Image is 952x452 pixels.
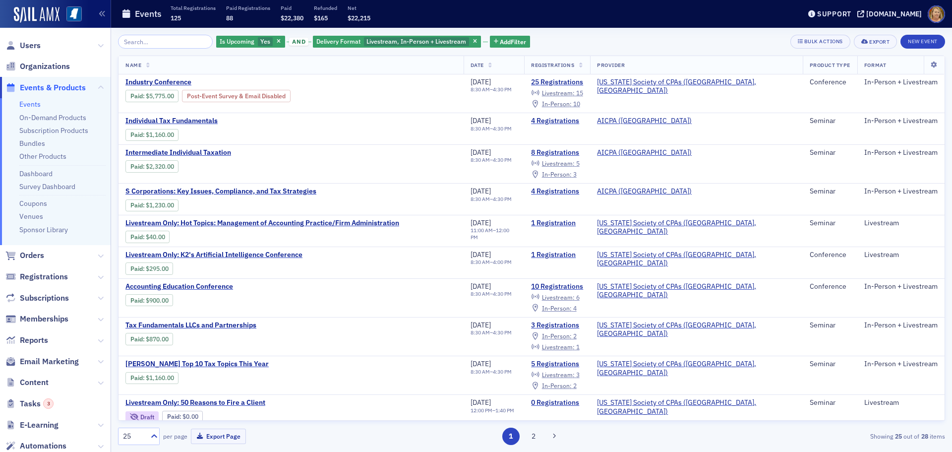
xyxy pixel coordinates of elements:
[125,160,178,172] div: Paid: 9 - $232000
[5,271,68,282] a: Registrations
[130,163,143,170] a: Paid
[471,407,514,414] div: –
[146,374,174,382] span: $1,160.00
[146,201,174,209] span: $1,230.00
[226,4,270,11] p: Paid Registrations
[5,377,49,388] a: Content
[5,335,48,346] a: Reports
[597,78,795,95] span: Mississippi Society of CPAs (Ridgeland, MS)
[287,38,311,46] button: and
[281,4,303,11] p: Paid
[146,233,165,241] span: $40.00
[531,148,583,157] a: 8 Registrations
[471,187,491,195] span: [DATE]
[125,333,173,345] div: Paid: 4 - $87000
[864,148,938,157] div: In-Person + Livestream
[493,156,512,163] time: 4:30 PM
[125,294,173,306] div: Paid: 11 - $90000
[125,62,141,68] span: Name
[471,148,491,157] span: [DATE]
[531,371,579,379] a: Livestream: 3
[597,251,795,268] span: Mississippi Society of CPAs (Ridgeland, MS)
[810,78,850,87] div: Conference
[163,432,187,441] label: per page
[864,398,938,407] div: Livestream
[531,282,583,291] a: 10 Registrations
[495,407,514,414] time: 1:40 PM
[471,250,491,259] span: [DATE]
[471,86,512,93] div: –
[573,382,577,389] span: 2
[5,314,68,324] a: Memberships
[597,117,692,126] a: AICPA ([GEOGRAPHIC_DATA])
[864,78,938,87] div: In-Person + Livestream
[130,374,146,382] span: :
[576,159,580,167] span: 5
[316,37,360,45] span: Delivery Format
[281,14,303,22] span: $22,380
[597,187,692,196] span: AICPA (Durham)
[314,4,337,11] p: Refunded
[471,359,491,368] span: [DATE]
[542,159,575,167] span: Livestream :
[130,92,146,100] span: :
[531,100,580,108] a: In-Person: 10
[125,129,178,141] div: Paid: 5 - $116000
[125,78,292,87] span: Industry Conference
[66,6,82,22] img: SailAMX
[20,61,70,72] span: Organizations
[167,413,179,420] a: Paid
[471,116,491,125] span: [DATE]
[125,219,399,228] a: Livestream Only: Hot Topics: Management of Accounting Practice/Firm Administration
[597,282,795,300] a: [US_STATE] Society of CPAs ([GEOGRAPHIC_DATA], [GEOGRAPHIC_DATA])
[471,196,512,202] div: –
[864,219,938,228] div: Livestream
[502,428,520,445] button: 1
[576,89,583,97] span: 15
[191,429,246,444] button: Export Page
[471,125,490,132] time: 8:30 AM
[804,39,843,44] div: Bulk Actions
[216,36,285,48] div: Yes
[125,372,178,384] div: Paid: 6 - $116000
[471,227,509,240] time: 12:00 PM
[573,100,580,108] span: 10
[471,407,492,414] time: 12:00 PM
[597,251,795,268] a: [US_STATE] Society of CPAs ([GEOGRAPHIC_DATA], [GEOGRAPHIC_DATA])
[130,233,143,241] a: Paid
[471,329,512,336] div: –
[471,291,512,297] div: –
[171,4,216,11] p: Total Registrations
[19,225,68,234] a: Sponsor Library
[531,78,583,87] a: 25 Registrations
[220,37,254,45] span: Is Upcoming
[810,251,850,259] div: Conference
[5,356,79,367] a: Email Marketing
[130,201,146,209] span: :
[125,282,292,291] a: Accounting Education Conference
[531,62,574,68] span: Registrations
[146,297,169,304] span: $900.00
[19,113,86,122] a: On-Demand Products
[471,126,512,132] div: –
[531,187,583,196] a: 4 Registrations
[493,258,512,265] time: 4:00 PM
[471,329,490,336] time: 8:30 AM
[493,125,512,132] time: 4:30 PM
[597,360,795,377] span: Mississippi Society of CPAs (Ridgeland, MS)
[597,321,795,338] span: Mississippi Society of CPAs (Ridgeland, MS)
[531,251,583,259] a: 1 Registration
[864,187,938,196] div: In-Person + Livestream
[864,282,938,291] div: In-Person + Livestream
[531,293,579,301] a: Livestream: 6
[542,332,572,340] span: In-Person :
[19,100,41,109] a: Events
[810,148,850,157] div: Seminar
[542,293,575,301] span: Livestream :
[123,431,145,442] div: 25
[19,126,88,135] a: Subscription Products
[19,212,43,221] a: Venues
[125,398,292,407] span: Livestream Only: 50 Reasons to Fire a Client
[597,148,692,157] a: AICPA ([GEOGRAPHIC_DATA])
[471,398,491,407] span: [DATE]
